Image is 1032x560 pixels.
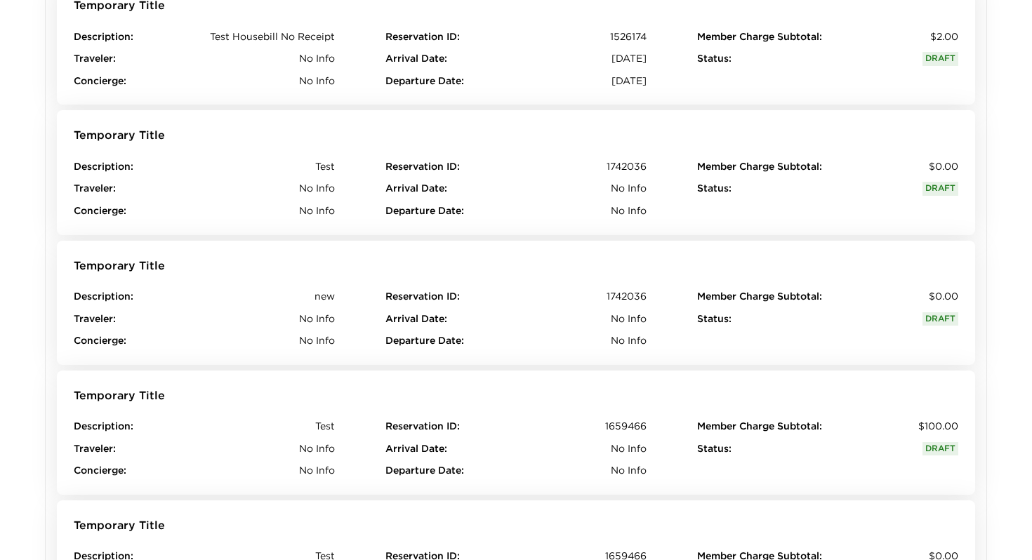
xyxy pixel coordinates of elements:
span: Description : [74,420,133,434]
span: [DATE] [611,52,647,66]
span: Member Charge Subtotal : [697,30,822,44]
button: Temporary TitleDescription:TestTraveler:No InfoConcierge:No InfoReservation ID:1742036Arrival Dat... [57,110,975,234]
span: Status : [697,442,732,456]
span: Concierge : [74,204,126,218]
span: Traveler : [74,442,116,456]
button: Temporary TitleDescription:newTraveler:No InfoConcierge:No InfoReservation ID:1742036Arrival Date... [57,241,975,365]
span: No Info [299,442,335,456]
span: Description : [74,30,133,44]
span: Traveler : [74,182,116,196]
span: Departure Date : [385,74,464,88]
span: $100.00 [918,420,958,434]
span: No Info [299,464,335,478]
span: Concierge : [74,464,126,478]
span: Description : [74,160,133,174]
span: Temporary Title [74,127,165,142]
span: $0.00 [929,290,958,304]
span: Arrival Date : [385,312,447,326]
span: No Info [611,204,647,218]
span: No Info [611,464,647,478]
span: Departure Date : [385,334,464,348]
span: Traveler : [74,312,116,326]
span: Description : [74,290,133,304]
span: [DATE] [611,74,647,88]
span: Test [315,420,335,434]
span: $0.00 [929,160,958,174]
span: Member Charge Subtotal : [697,290,822,304]
span: 1659466 [605,420,647,434]
span: Reservation ID : [385,30,460,44]
span: Status : [697,52,732,66]
span: 1742036 [607,160,647,174]
span: Test [315,160,335,174]
span: Arrival Date : [385,442,447,456]
span: No Info [299,334,335,348]
span: No Info [299,74,335,88]
span: Test Housebill No Receipt [210,30,335,44]
span: Arrival Date : [385,182,447,196]
span: No Info [299,52,335,66]
span: No Info [299,204,335,218]
span: Traveler : [74,52,116,66]
span: Arrival Date : [385,52,447,66]
span: 1526174 [610,30,647,44]
span: No Info [611,334,647,348]
span: Member Charge Subtotal : [697,420,822,434]
span: No Info [611,442,647,456]
span: No Info [611,312,647,326]
span: No Info [299,182,335,196]
span: No Info [299,312,335,326]
span: Temporary Title [74,387,165,403]
span: Departure Date : [385,464,464,478]
span: Reservation ID : [385,420,460,434]
span: Status : [697,182,732,196]
span: Reservation ID : [385,160,460,174]
span: No Info [611,182,647,196]
span: Draft [922,312,958,326]
span: Concierge : [74,74,126,88]
span: Concierge : [74,334,126,348]
span: Draft [922,52,958,66]
span: Departure Date : [385,204,464,218]
span: 1742036 [607,290,647,304]
span: new [315,290,335,304]
span: Reservation ID : [385,290,460,304]
span: Temporary Title [74,258,165,273]
span: Status : [697,312,732,326]
span: Draft [922,182,958,196]
button: Temporary TitleDescription:TestTraveler:No InfoConcierge:No InfoReservation ID:1659466Arrival Dat... [57,371,975,495]
span: Member Charge Subtotal : [697,160,822,174]
span: Temporary Title [74,517,165,533]
span: $2.00 [930,30,958,44]
span: Draft [922,442,958,456]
